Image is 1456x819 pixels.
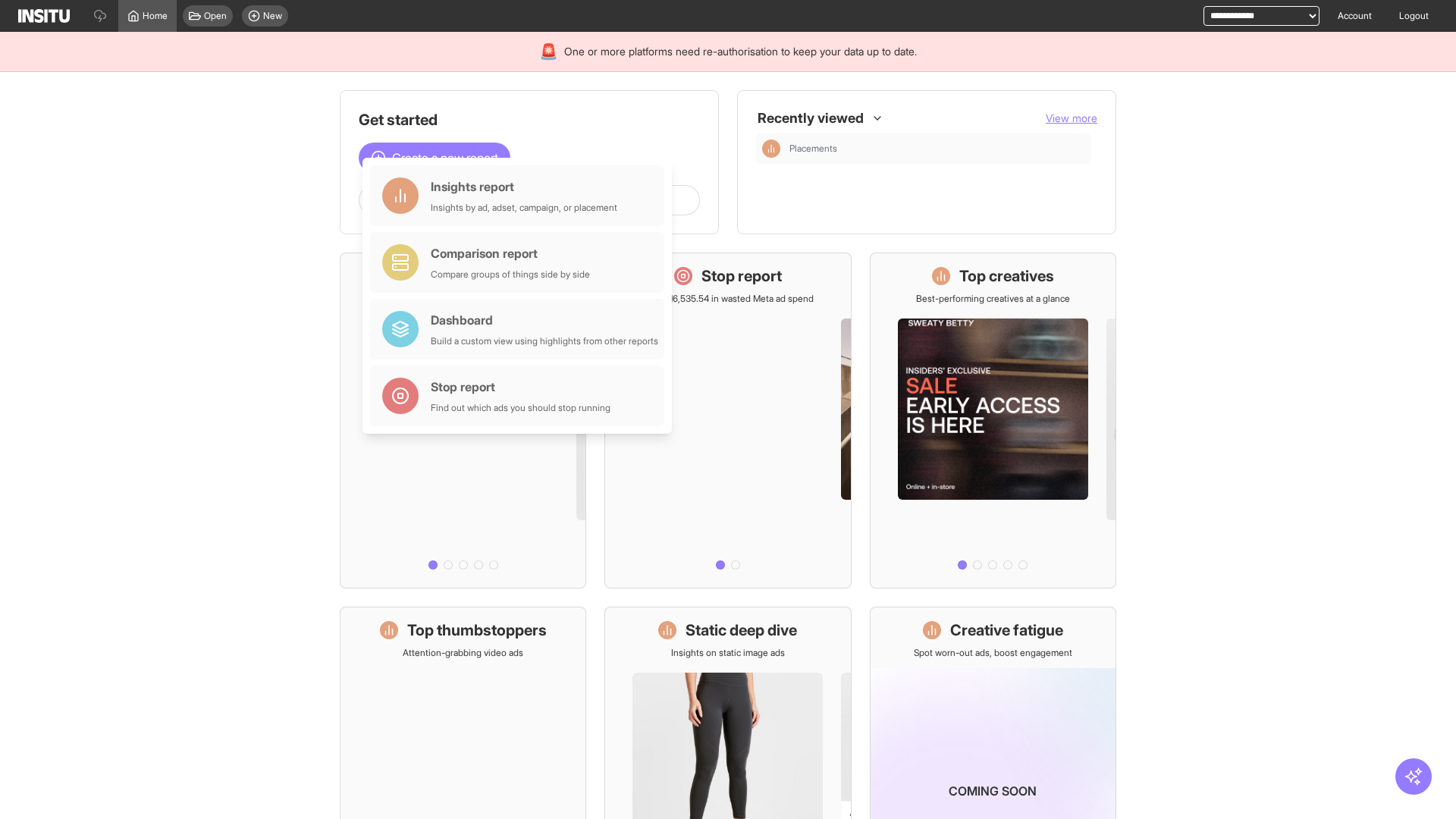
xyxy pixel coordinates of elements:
[18,9,70,23] img: Logo
[916,293,1070,305] p: Best-performing creatives at a glance
[789,143,1085,155] span: Placements
[431,177,617,196] div: Insights report
[701,265,782,287] h1: Stop report
[1046,111,1097,126] button: View more
[642,293,814,305] p: Save £16,535.54 in wasted Meta ad spend
[403,647,523,659] p: Attention-grabbing video ads
[1046,111,1097,124] span: View more
[539,41,558,62] div: 🚨
[789,143,837,155] span: Placements
[431,378,610,396] div: Stop report
[431,268,590,281] div: Compare groups of things side by side
[671,647,785,659] p: Insights on static image ads
[564,44,917,59] span: One or more platforms need re-authorisation to keep your data up to date.
[340,253,586,588] a: What's live nowSee all active ads instantly
[604,253,851,588] a: Stop reportSave £16,535.54 in wasted Meta ad spend
[359,143,510,173] button: Create a new report
[431,335,658,347] div: Build a custom view using highlights from other reports
[431,244,590,262] div: Comparison report
[431,402,610,414] div: Find out which ads you should stop running
[762,140,780,158] div: Insights
[359,109,700,130] h1: Get started
[686,620,797,641] h1: Static deep dive
[870,253,1116,588] a: Top creativesBest-performing creatives at a glance
[407,620,547,641] h1: Top thumbstoppers
[143,10,168,22] span: Home
[263,10,282,22] span: New
[959,265,1054,287] h1: Top creatives
[204,10,227,22] span: Open
[431,202,617,214] div: Insights by ad, adset, campaign, or placement
[392,149,498,167] span: Create a new report
[431,311,658,329] div: Dashboard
